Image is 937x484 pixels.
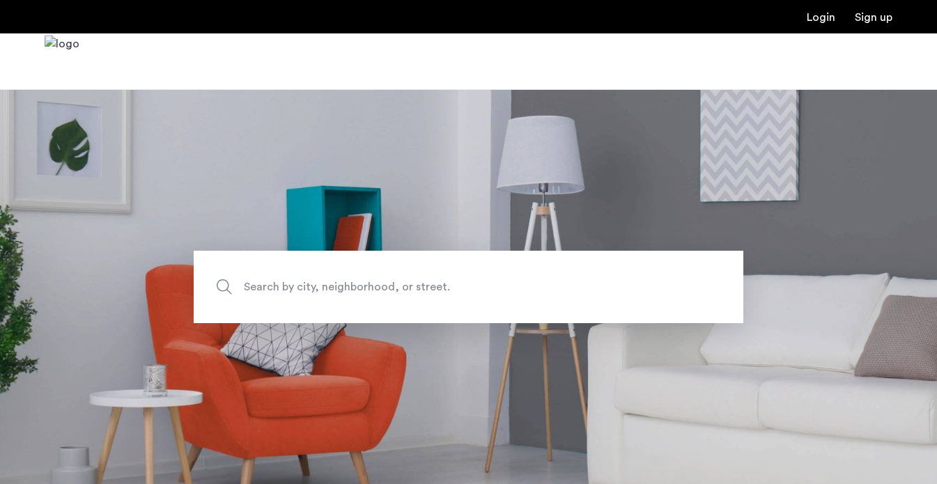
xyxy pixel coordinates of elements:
[244,277,628,296] span: Search by city, neighborhood, or street.
[194,251,743,323] input: Apartment Search
[45,36,79,88] a: Cazamio Logo
[855,12,892,23] a: Registration
[45,36,79,88] img: logo
[807,12,835,23] a: Login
